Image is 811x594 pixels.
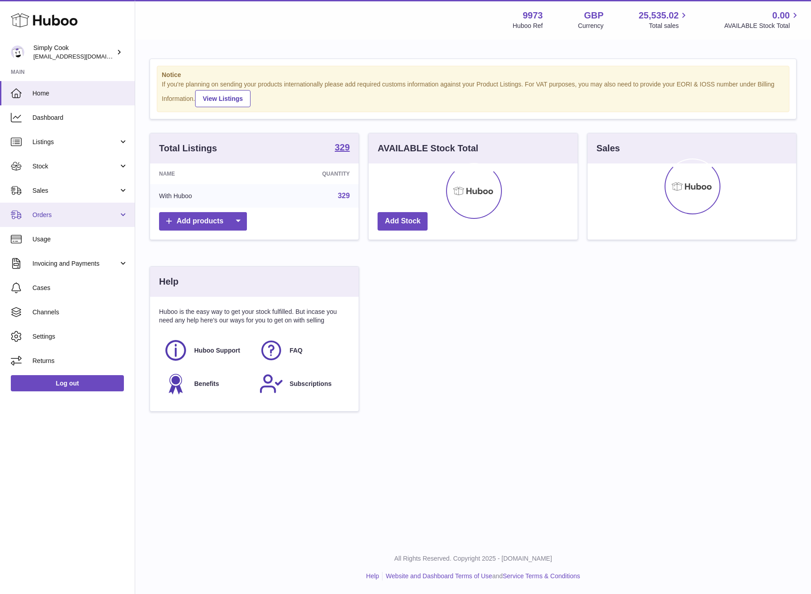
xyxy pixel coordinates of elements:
[159,308,350,325] p: Huboo is the easy way to get your stock fulfilled. But incase you need any help here's our ways f...
[159,212,247,231] a: Add products
[378,212,428,231] a: Add Stock
[290,380,332,388] span: Subscriptions
[32,211,118,219] span: Orders
[32,332,128,341] span: Settings
[32,357,128,365] span: Returns
[386,572,492,580] a: Website and Dashboard Terms of Use
[32,89,128,98] span: Home
[194,380,219,388] span: Benefits
[32,259,118,268] span: Invoicing and Payments
[164,372,250,396] a: Benefits
[162,71,784,79] strong: Notice
[33,53,132,60] span: [EMAIL_ADDRESS][DOMAIN_NAME]
[259,338,346,363] a: FAQ
[32,113,128,122] span: Dashboard
[164,338,250,363] a: Huboo Support
[724,22,800,30] span: AVAILABLE Stock Total
[142,554,804,563] p: All Rights Reserved. Copyright 2025 - [DOMAIN_NAME]
[383,572,580,580] li: and
[578,22,604,30] div: Currency
[32,284,128,292] span: Cases
[32,308,128,317] span: Channels
[366,572,379,580] a: Help
[724,9,800,30] a: 0.00 AVAILABLE Stock Total
[772,9,790,22] span: 0.00
[159,276,178,288] h3: Help
[290,346,303,355] span: FAQ
[11,375,124,391] a: Log out
[259,372,346,396] a: Subscriptions
[335,143,350,152] strong: 329
[503,572,580,580] a: Service Terms & Conditions
[150,184,260,208] td: With Huboo
[638,9,679,22] span: 25,535.02
[32,162,118,171] span: Stock
[513,22,543,30] div: Huboo Ref
[260,163,359,184] th: Quantity
[11,45,24,59] img: tech@simplycook.com
[32,235,128,244] span: Usage
[33,44,114,61] div: Simply Cook
[335,143,350,154] a: 329
[159,142,217,154] h3: Total Listings
[649,22,689,30] span: Total sales
[195,90,251,107] a: View Listings
[584,9,603,22] strong: GBP
[523,9,543,22] strong: 9973
[32,138,118,146] span: Listings
[638,9,689,30] a: 25,535.02 Total sales
[162,80,784,107] div: If you're planning on sending your products internationally please add required customs informati...
[597,142,620,154] h3: Sales
[194,346,240,355] span: Huboo Support
[150,163,260,184] th: Name
[32,186,118,195] span: Sales
[338,192,350,200] a: 329
[378,142,478,154] h3: AVAILABLE Stock Total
